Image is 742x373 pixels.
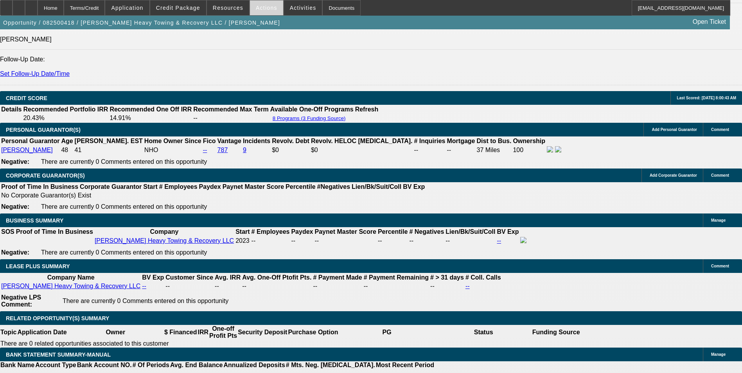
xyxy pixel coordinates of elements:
th: Recommended One Off IRR [109,106,192,113]
b: Ownership [513,138,545,144]
b: Age [61,138,73,144]
b: Percentile [286,183,315,190]
span: Opportunity / 082500418 / [PERSON_NAME] Heavy Towing & Recovery LLC / [PERSON_NAME] [3,20,280,26]
b: Incidents [243,138,270,144]
td: 2023 [235,237,250,245]
b: # Inquiries [414,138,445,144]
span: Resources [213,5,243,11]
a: [PERSON_NAME] [1,147,53,153]
b: Revolv. Debt [272,138,309,144]
b: # Employees [252,228,290,235]
td: No Corporate Guarantor(s) Exist [1,192,428,199]
a: [PERSON_NAME] Heavy Towing & Recovery LLC [1,283,140,289]
td: NHO [144,146,202,154]
span: PERSONAL GUARANTOR(S) [6,127,81,133]
th: # Of Periods [132,361,170,369]
b: Avg. One-Off Ptofit Pts. [242,274,311,281]
b: Vantage [217,138,241,144]
button: Resources [207,0,249,15]
td: 37 Miles [476,146,512,154]
td: 41 [74,146,143,154]
b: Negative: [1,249,29,256]
img: facebook-icon.png [547,146,553,152]
th: Proof of Time In Business [16,228,93,236]
span: Add Corporate Guarantor [650,173,697,178]
b: Company Name [47,274,95,281]
th: Application Date [17,325,67,340]
td: 48 [61,146,73,154]
th: Status [435,325,532,340]
span: Comment [711,127,729,132]
b: Mortgage [447,138,475,144]
span: LEASE PLUS SUMMARY [6,263,70,269]
b: # Coll. Calls [465,274,501,281]
b: Revolv. HELOC [MEDICAL_DATA]. [311,138,413,144]
b: Paydex [199,183,221,190]
td: $0 [311,146,413,154]
td: 20.43% [23,114,108,122]
b: [PERSON_NAME]. EST [75,138,143,144]
div: -- [378,237,408,244]
b: Dist to Bus. [477,138,512,144]
th: PG [338,325,435,340]
td: -- [447,146,476,154]
td: -- [193,114,269,122]
th: Owner [67,325,164,340]
b: Paydex [291,228,313,235]
th: SOS [1,228,15,236]
button: Application [105,0,149,15]
b: # Payment Made [313,274,362,281]
b: Paynet Master Score [314,228,376,235]
span: CORPORATE GUARANTOR(S) [6,172,85,179]
b: Customer Since [165,274,213,281]
b: Negative: [1,203,29,210]
td: 14.91% [109,114,192,122]
b: Start [235,228,250,235]
button: Activities [284,0,322,15]
b: Negative: [1,158,29,165]
b: Personal Guarantor [1,138,59,144]
td: 100 [512,146,546,154]
b: #Negatives [317,183,350,190]
th: $ Financed [164,325,198,340]
th: IRR [197,325,209,340]
span: CREDIT SCORE [6,95,47,101]
div: -- [314,237,376,244]
span: Activities [290,5,316,11]
span: There are currently 0 Comments entered on this opportunity [41,203,207,210]
b: Corporate Guarantor [80,183,142,190]
span: Manage [711,218,726,222]
img: facebook-icon.png [520,237,526,243]
a: -- [203,147,207,153]
td: -- [445,237,496,245]
span: Last Scored: [DATE] 8:00:43 AM [677,96,736,100]
button: Credit Package [150,0,206,15]
b: Fico [203,138,216,144]
b: Company [150,228,179,235]
th: Refresh [355,106,379,113]
button: Actions [250,0,283,15]
span: There are currently 0 Comments entered on this opportunity [41,158,207,165]
td: -- [413,146,446,154]
span: Application [111,5,143,11]
b: # Payment Remaining [364,274,429,281]
td: -- [242,282,312,290]
th: Account Type [35,361,77,369]
th: Annualized Deposits [223,361,285,369]
th: One-off Profit Pts [209,325,237,340]
b: Start [143,183,157,190]
span: There are currently 0 Comments entered on this opportunity [63,298,228,304]
span: Credit Package [156,5,200,11]
a: [PERSON_NAME] Heavy Towing & Recovery LLC [95,237,234,244]
span: RELATED OPPORTUNITY(S) SUMMARY [6,315,109,321]
td: -- [430,282,464,290]
b: Paynet Master Score [223,183,284,190]
button: 8 Programs (3 Funding Source) [270,115,348,122]
td: -- [363,282,429,290]
th: # Mts. Neg. [MEDICAL_DATA]. [286,361,375,369]
th: Available One-Off Programs [270,106,354,113]
b: Percentile [378,228,408,235]
b: BV Exp [403,183,425,190]
th: Recommended Max Term [193,106,269,113]
span: There are currently 0 Comments entered on this opportunity [41,249,207,256]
